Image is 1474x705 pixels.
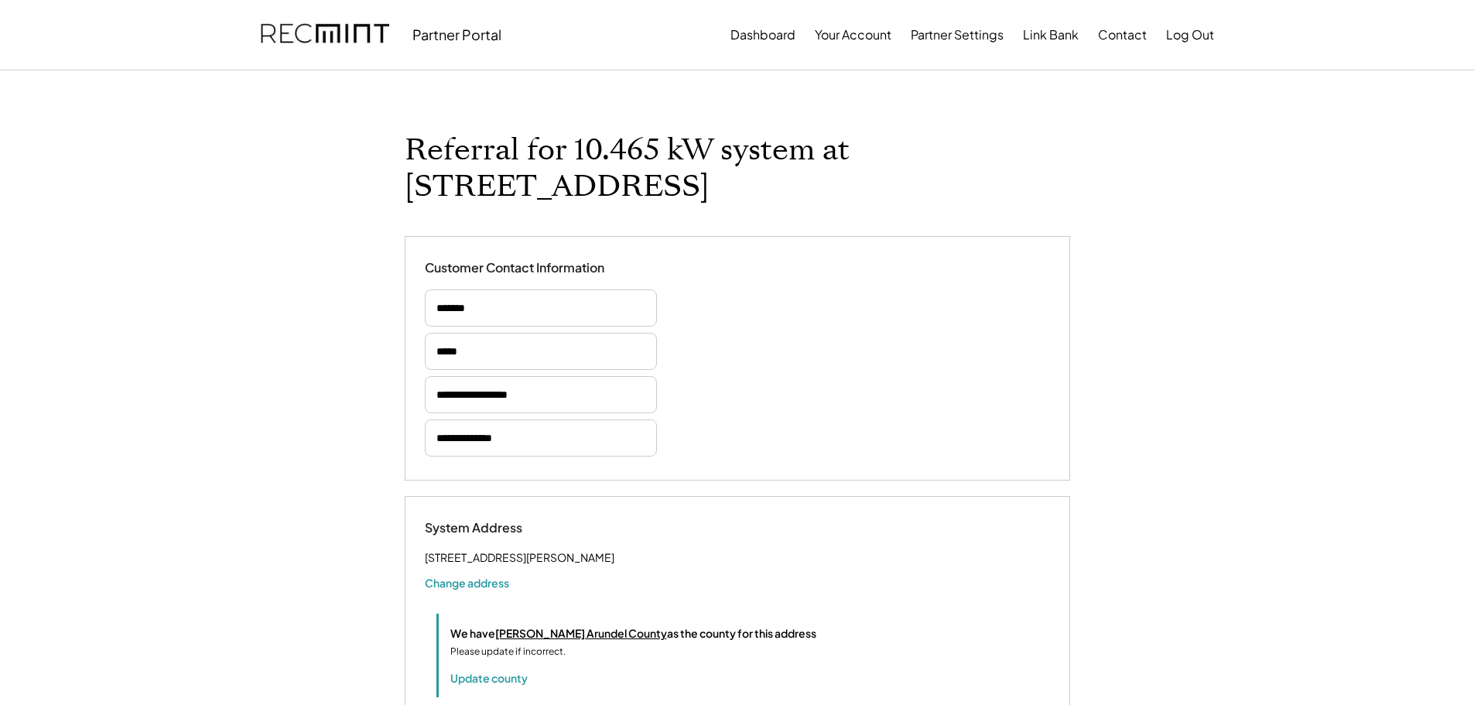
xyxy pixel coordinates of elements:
[815,19,891,50] button: Your Account
[495,626,667,640] u: [PERSON_NAME] Arundel County
[730,19,795,50] button: Dashboard
[1023,19,1079,50] button: Link Bank
[261,9,389,61] img: recmint-logotype%403x.png
[450,625,816,642] div: We have as the county for this address
[911,19,1004,50] button: Partner Settings
[405,132,1070,205] h1: Referral for 10.465 kW system at [STREET_ADDRESS]
[1166,19,1214,50] button: Log Out
[425,548,614,567] div: [STREET_ADDRESS][PERSON_NAME]
[1098,19,1147,50] button: Contact
[425,575,509,590] button: Change address
[425,520,580,536] div: System Address
[412,26,501,43] div: Partner Portal
[450,645,566,659] div: Please update if incorrect.
[450,670,528,686] button: Update county
[425,260,604,276] div: Customer Contact Information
